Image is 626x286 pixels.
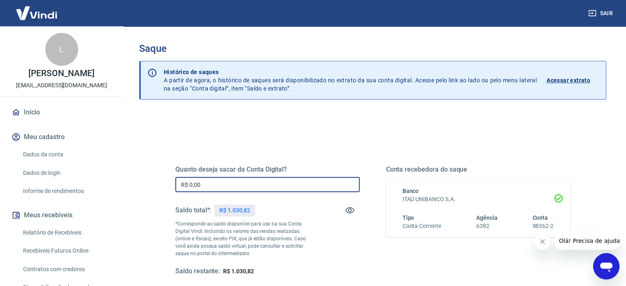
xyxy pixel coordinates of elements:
a: Contratos com credores [20,261,113,278]
span: Olá! Precisa de ajuda? [5,6,69,12]
h3: Saque [139,43,606,54]
span: Agência [476,214,498,221]
button: Sair [586,6,616,21]
p: A partir de agora, o histórico de saques será disponibilizado no extrato da sua conta digital. Ac... [164,68,537,93]
a: Acessar extrato [547,68,599,93]
span: Conta [532,214,548,221]
span: Tipo [403,214,414,221]
h5: Saldo restante: [175,267,220,276]
div: L [45,33,78,66]
a: Dados de login [20,165,113,181]
a: Dados da conta [20,146,113,163]
img: Vindi [10,0,63,26]
a: Relatório de Recebíveis [20,224,113,241]
span: Banco [403,188,419,194]
h5: Quanto deseja sacar da Conta Digital? [175,165,360,174]
h6: 6382 [476,222,498,230]
p: R$ 1.030,82 [219,206,250,215]
p: Histórico de saques [164,68,537,76]
h6: Conta Corrente [403,222,441,230]
h5: Conta recebedora do saque [386,165,570,174]
a: Recebíveis Futuros Online [20,242,113,259]
span: R$ 1.030,82 [223,268,254,274]
p: [PERSON_NAME] [28,69,94,78]
h6: 98362-2 [532,222,554,230]
button: Meus recebíveis [10,206,113,224]
p: Acessar extrato [547,76,590,84]
button: Meu cadastro [10,128,113,146]
h5: Saldo total*: [175,206,211,214]
iframe: Fechar mensagem [534,233,551,250]
p: *Corresponde ao saldo disponível para uso na sua Conta Digital Vindi. Incluindo os valores das ve... [175,220,314,257]
h6: ITAÚ UNIBANCO S.A. [403,195,554,204]
iframe: Botão para abrir a janela de mensagens [593,253,619,279]
iframe: Mensagem da empresa [554,232,619,250]
a: Início [10,103,113,121]
a: Informe de rendimentos [20,183,113,200]
p: [EMAIL_ADDRESS][DOMAIN_NAME] [16,81,107,90]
